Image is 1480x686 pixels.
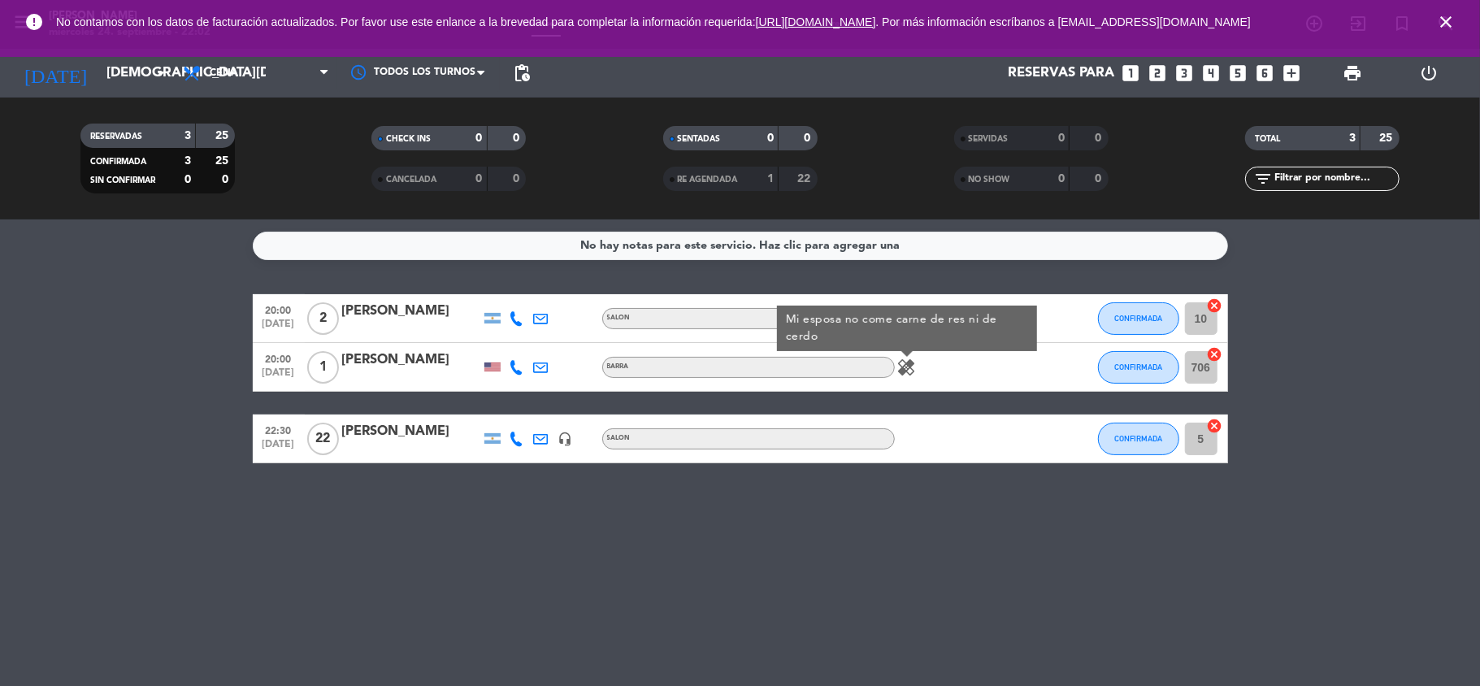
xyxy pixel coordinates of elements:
[558,432,573,446] i: headset_mic
[386,135,431,143] span: CHECK INS
[1095,132,1105,144] strong: 0
[12,55,98,91] i: [DATE]
[1098,351,1179,384] button: CONFIRMADA
[1207,418,1223,434] i: cancel
[258,439,299,458] span: [DATE]
[1391,49,1468,98] div: LOG OUT
[386,176,436,184] span: CANCELADA
[210,67,238,79] span: Cena
[151,63,171,83] i: arrow_drop_down
[513,173,523,185] strong: 0
[1201,63,1222,84] i: looks_4
[969,176,1010,184] span: NO SHOW
[607,435,631,441] span: SALON
[678,176,738,184] span: RE AGENDADA
[1098,302,1179,335] button: CONFIRMADA
[215,155,232,167] strong: 25
[476,132,483,144] strong: 0
[258,420,299,439] span: 22:30
[1114,314,1162,323] span: CONFIRMADA
[1114,434,1162,443] span: CONFIRMADA
[1174,63,1196,84] i: looks_3
[222,174,232,185] strong: 0
[476,173,483,185] strong: 0
[1148,63,1169,84] i: looks_two
[1255,135,1280,143] span: TOTAL
[969,135,1009,143] span: SERVIDAS
[1282,63,1303,84] i: add_box
[90,176,155,185] span: SIN CONFIRMAR
[580,237,900,255] div: No hay notas para este servicio. Haz clic para agregar una
[1255,63,1276,84] i: looks_6
[512,63,532,83] span: pending_actions
[90,132,142,141] span: RESERVADAS
[258,300,299,319] span: 20:00
[1436,12,1456,32] i: close
[1121,63,1142,84] i: looks_one
[678,135,721,143] span: SENTADAS
[56,15,1251,28] span: No contamos con los datos de facturación actualizados. Por favor use este enlance a la brevedad p...
[1273,170,1399,188] input: Filtrar por nombre...
[90,158,146,166] span: CONFIRMADA
[1207,346,1223,363] i: cancel
[767,132,774,144] strong: 0
[342,350,480,371] div: [PERSON_NAME]
[215,130,232,141] strong: 25
[342,301,480,322] div: [PERSON_NAME]
[876,15,1251,28] a: . Por más información escríbanos a [EMAIL_ADDRESS][DOMAIN_NAME]
[184,130,191,141] strong: 3
[607,315,631,321] span: SALON
[184,174,191,185] strong: 0
[1095,173,1105,185] strong: 0
[756,15,876,28] a: [URL][DOMAIN_NAME]
[1349,132,1356,144] strong: 3
[1009,66,1115,81] span: Reservas para
[607,363,629,370] span: BARRA
[258,319,299,337] span: [DATE]
[307,351,339,384] span: 1
[307,302,339,335] span: 2
[777,306,1037,351] div: Mi esposa no come carne de res ni de cerdo
[24,12,44,32] i: error
[767,173,774,185] strong: 1
[1228,63,1249,84] i: looks_5
[307,423,339,455] span: 22
[1379,132,1395,144] strong: 25
[1420,63,1439,83] i: power_settings_new
[184,155,191,167] strong: 3
[1058,132,1065,144] strong: 0
[1343,63,1362,83] span: print
[1114,363,1162,371] span: CONFIRMADA
[342,421,480,442] div: [PERSON_NAME]
[1098,423,1179,455] button: CONFIRMADA
[797,173,814,185] strong: 22
[258,349,299,367] span: 20:00
[513,132,523,144] strong: 0
[804,132,814,144] strong: 0
[1207,297,1223,314] i: cancel
[1058,173,1065,185] strong: 0
[1253,169,1273,189] i: filter_list
[897,358,917,377] i: healing
[258,367,299,386] span: [DATE]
